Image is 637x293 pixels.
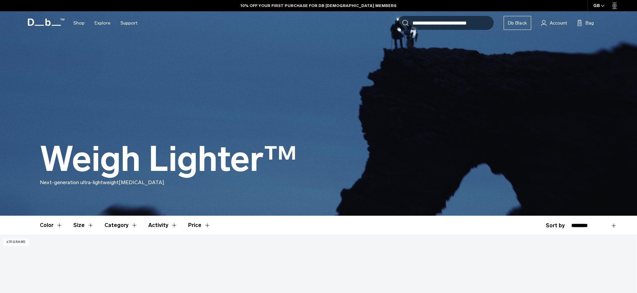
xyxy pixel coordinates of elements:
[68,11,142,35] nav: Main Navigation
[586,20,594,27] span: Bag
[577,19,594,27] button: Bag
[188,216,211,235] button: Toggle Price
[73,216,94,235] button: Toggle Filter
[3,239,29,246] p: 470 grams
[148,216,177,235] button: Toggle Filter
[40,216,63,235] button: Toggle Filter
[120,11,137,35] a: Support
[40,140,297,179] h1: Weigh Lighter™
[73,11,85,35] a: Shop
[550,20,567,27] span: Account
[95,11,110,35] a: Explore
[541,19,567,27] a: Account
[105,216,138,235] button: Toggle Filter
[241,3,396,9] a: 10% OFF YOUR FIRST PURCHASE FOR DB [DEMOGRAPHIC_DATA] MEMBERS
[40,179,119,185] span: Next-generation ultra-lightweight
[119,179,165,185] span: [MEDICAL_DATA].
[504,16,531,30] a: Db Black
